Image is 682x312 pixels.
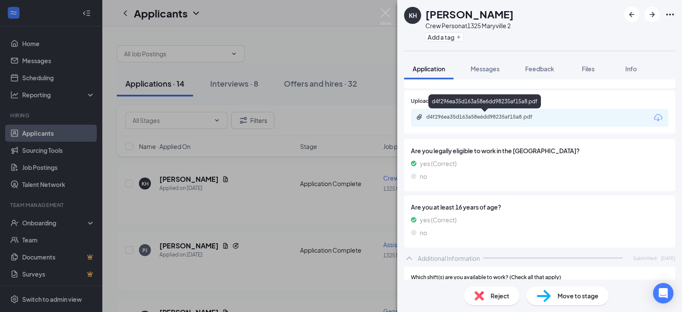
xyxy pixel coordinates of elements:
[558,291,598,300] span: Move to stage
[404,253,414,263] svg: ChevronUp
[425,21,514,30] div: Crew Person at 1325 Maryville 2
[420,172,427,181] span: no
[416,114,423,120] svg: Paperclip
[426,114,546,120] div: d4f296ea35d163a58e6dd98235af15a8.pdf
[624,7,639,22] button: ArrowLeftNew
[425,7,514,21] h1: [PERSON_NAME]
[647,9,657,20] svg: ArrowRight
[627,9,637,20] svg: ArrowLeftNew
[420,159,457,168] span: yes (Correct)
[644,7,660,22] button: ArrowRight
[456,35,461,40] svg: Plus
[661,254,675,262] span: [DATE]
[428,94,541,108] div: d4f296ea35d163a58e6dd98235af15a8.pdf
[411,274,561,282] span: Which shift(s) are you available to work? (Check all that apply)
[625,65,637,73] span: Info
[411,146,668,155] span: Are you legally eligible to work in the [GEOGRAPHIC_DATA]?
[653,113,663,123] svg: Download
[665,9,675,20] svg: Ellipses
[413,65,445,73] span: Application
[525,65,554,73] span: Feedback
[420,228,427,237] span: no
[653,283,673,303] div: Open Intercom Messenger
[409,11,417,20] div: KH
[633,254,658,262] span: Submitted:
[491,291,509,300] span: Reject
[418,254,480,262] div: Additional Information
[416,114,554,122] a: Paperclipd4f296ea35d163a58e6dd98235af15a8.pdf
[411,202,668,212] span: Are you at least 16 years of age?
[425,32,463,41] button: PlusAdd a tag
[411,97,450,105] span: Upload Resume
[471,65,500,73] span: Messages
[582,65,595,73] span: Files
[420,215,457,225] span: yes (Correct)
